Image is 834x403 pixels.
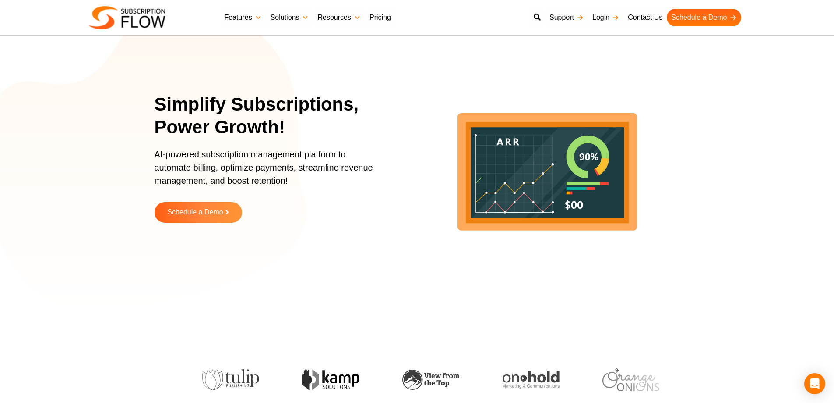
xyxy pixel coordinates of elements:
a: Resources [313,9,365,26]
a: Contact Us [623,9,667,26]
img: onhold-marketing [500,371,557,389]
img: view-from-the-top [400,370,457,390]
a: Solutions [266,9,313,26]
img: Subscriptionflow [89,6,165,29]
p: AI-powered subscription management platform to automate billing, optimize payments, streamline re... [155,148,382,196]
img: orange-onions [600,368,657,391]
a: Login [588,9,623,26]
a: Schedule a Demo [667,9,741,26]
a: Pricing [365,9,395,26]
a: Schedule a Demo [155,202,242,223]
img: kamp-solution [300,369,357,390]
span: Schedule a Demo [167,209,223,216]
div: Open Intercom Messenger [804,373,825,394]
img: tulip-publishing [200,369,257,390]
h1: Simplify Subscriptions, Power Growth! [155,93,393,139]
a: Support [545,9,588,26]
a: Features [220,9,266,26]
